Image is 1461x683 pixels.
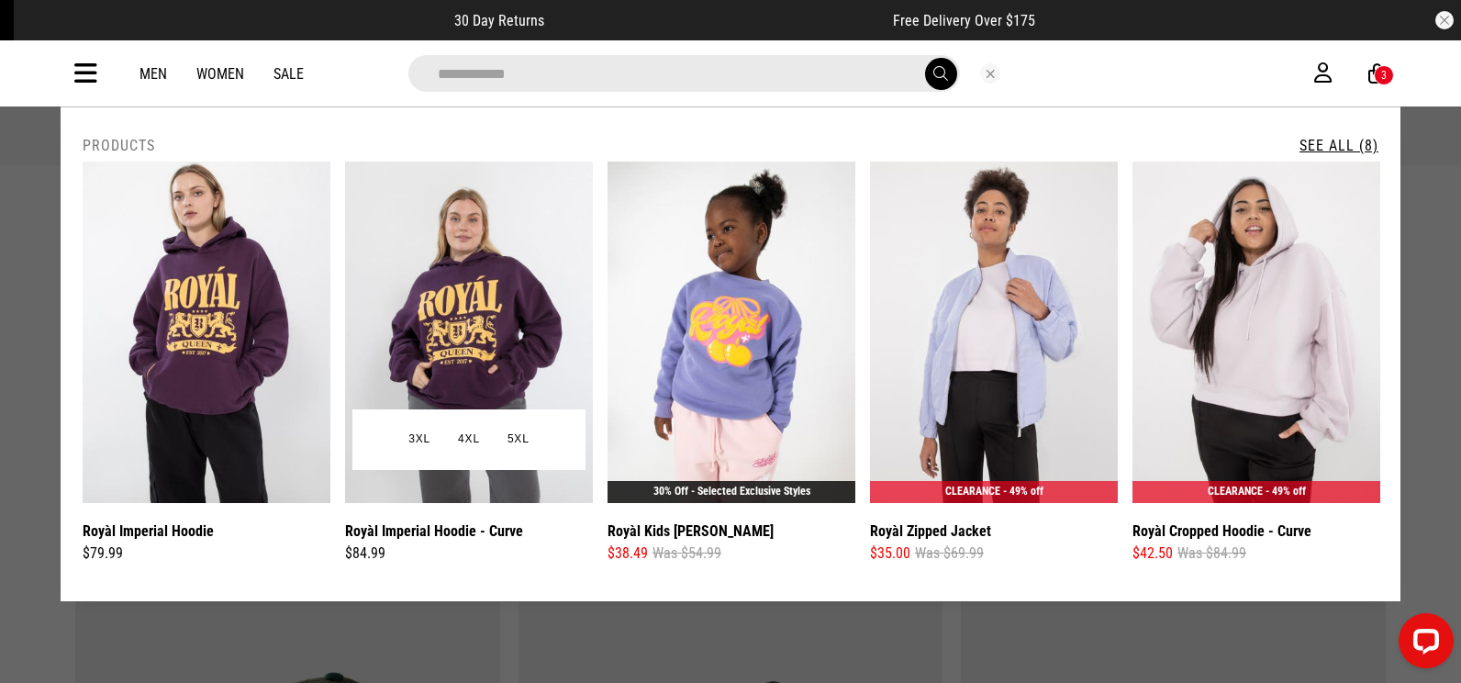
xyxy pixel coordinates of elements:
[345,162,593,503] img: Royàl Imperial Hoodie - Curve in Purple
[1368,64,1386,84] a: 3
[395,423,444,456] button: 3XL
[1132,162,1380,503] img: Royàl Cropped Hoodie - Curve in Purple
[1208,485,1263,498] span: CLEARANCE
[608,543,648,565] span: $38.49
[893,12,1035,29] span: Free Delivery Over $175
[915,543,984,565] span: Was $69.99
[980,63,1000,84] button: Close search
[608,162,855,503] img: Royàl Kids Ruby Crewneck in Purple
[196,65,244,83] a: Women
[870,520,991,543] a: Royàl Zipped Jacket
[83,162,330,503] img: Royàl Imperial Hoodie in Purple
[1003,485,1043,498] span: - 49% off
[1299,137,1378,154] a: See All (8)
[273,65,304,83] a: Sale
[1132,543,1173,565] span: $42.50
[652,543,721,565] span: Was $54.99
[444,423,494,456] button: 4XL
[1177,543,1246,565] span: Was $84.99
[870,162,1118,503] img: Royàl Zipped Jacket in Purple
[345,543,593,565] div: $84.99
[345,520,523,543] a: Royàl Imperial Hoodie - Curve
[139,65,167,83] a: Men
[1381,69,1387,82] div: 3
[653,485,810,498] a: 30% Off - Selected Exclusive Styles
[83,137,155,154] h2: Products
[608,520,774,543] a: Royàl Kids [PERSON_NAME]
[870,543,910,565] span: $35.00
[83,543,330,565] div: $79.99
[83,520,214,543] a: Royàl Imperial Hoodie
[1266,485,1306,498] span: - 49% off
[1132,520,1311,543] a: Royàl Cropped Hoodie - Curve
[945,485,1000,498] span: CLEARANCE
[1384,606,1461,683] iframe: LiveChat chat widget
[454,12,544,29] span: 30 Day Returns
[494,423,543,456] button: 5XL
[581,11,856,29] iframe: Customer reviews powered by Trustpilot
